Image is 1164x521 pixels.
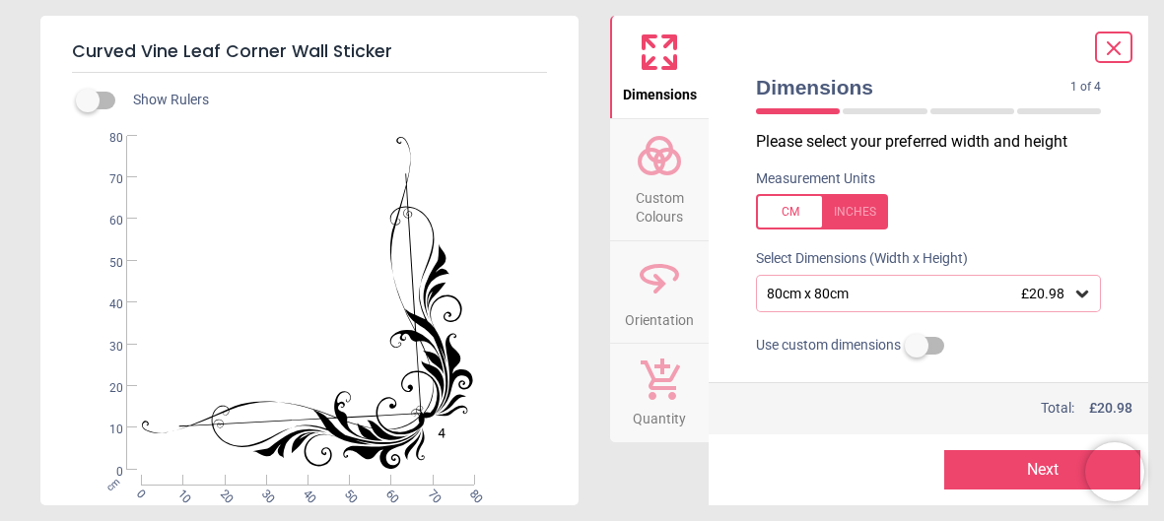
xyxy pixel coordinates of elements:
[216,487,229,499] span: 20
[1097,400,1132,416] span: 20.98
[173,487,186,499] span: 10
[1089,399,1132,419] span: £
[756,169,875,189] label: Measurement Units
[756,131,1117,153] p: Please select your preferred width and height
[86,130,123,147] span: 80
[340,487,353,499] span: 50
[132,487,145,499] span: 0
[86,213,123,229] span: 60
[86,380,123,397] span: 20
[610,119,709,240] button: Custom Colours
[610,16,709,118] button: Dimensions
[610,344,709,442] button: Quantity
[1021,286,1064,301] span: £20.98
[465,487,478,499] span: 80
[299,487,311,499] span: 40
[72,32,547,73] h5: Curved Vine Leaf Corner Wall Sticker
[1070,79,1101,96] span: 1 of 4
[104,476,122,493] span: cm
[88,89,579,112] div: Show Rulers
[623,76,697,105] span: Dimensions
[86,422,123,438] span: 10
[86,464,123,481] span: 0
[382,487,395,499] span: 60
[765,286,1072,302] div: 80cm x 80cm
[86,296,123,313] span: 40
[740,249,968,269] label: Select Dimensions (Width x Height)
[86,255,123,272] span: 50
[633,400,686,429] span: Quantity
[756,73,1070,101] span: Dimensions
[424,487,437,499] span: 70
[944,450,1140,489] button: Next
[612,179,707,228] span: Custom Colours
[86,339,123,356] span: 30
[257,487,270,499] span: 30
[625,301,694,331] span: Orientation
[1085,442,1144,501] iframe: Brevo live chat
[610,241,709,344] button: Orientation
[754,399,1132,419] div: Total:
[86,171,123,188] span: 70
[756,336,901,356] span: Use custom dimensions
